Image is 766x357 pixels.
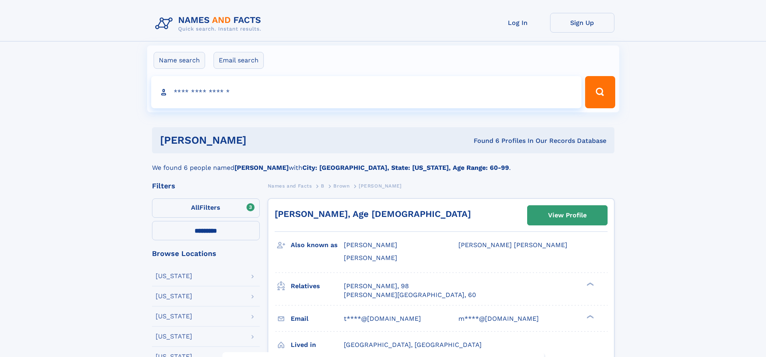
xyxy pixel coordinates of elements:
a: [PERSON_NAME], Age [DEMOGRAPHIC_DATA] [275,209,471,219]
h3: Relatives [291,279,344,293]
a: Sign Up [550,13,614,33]
span: All [191,204,199,211]
label: Name search [154,52,205,69]
div: ❯ [585,281,594,287]
div: Filters [152,182,260,190]
a: Log In [486,13,550,33]
input: search input [151,76,582,108]
b: [PERSON_NAME] [234,164,289,171]
span: [PERSON_NAME] [344,241,397,249]
div: [US_STATE] [156,293,192,299]
b: City: [GEOGRAPHIC_DATA], State: [US_STATE], Age Range: 60-99 [302,164,509,171]
div: Browse Locations [152,250,260,257]
div: [US_STATE] [156,333,192,340]
a: [PERSON_NAME][GEOGRAPHIC_DATA], 60 [344,291,476,299]
h1: [PERSON_NAME] [160,135,360,145]
div: View Profile [548,206,587,225]
img: Logo Names and Facts [152,13,268,35]
a: B [321,181,324,191]
label: Filters [152,198,260,218]
span: Brown [333,183,349,189]
div: Found 6 Profiles In Our Records Database [360,136,606,145]
div: We found 6 people named with . [152,153,614,173]
a: Brown [333,181,349,191]
span: [PERSON_NAME] [359,183,402,189]
a: View Profile [528,206,607,225]
div: ❯ [585,314,594,319]
button: Search Button [585,76,615,108]
span: [PERSON_NAME] [344,254,397,262]
div: [US_STATE] [156,273,192,279]
h3: Also known as [291,238,344,252]
span: [GEOGRAPHIC_DATA], [GEOGRAPHIC_DATA] [344,341,482,349]
span: [PERSON_NAME] [PERSON_NAME] [458,241,567,249]
h3: Email [291,312,344,326]
a: Names and Facts [268,181,312,191]
span: B [321,183,324,189]
a: [PERSON_NAME], 98 [344,282,409,291]
h3: Lived in [291,338,344,352]
div: [US_STATE] [156,313,192,320]
label: Email search [214,52,264,69]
